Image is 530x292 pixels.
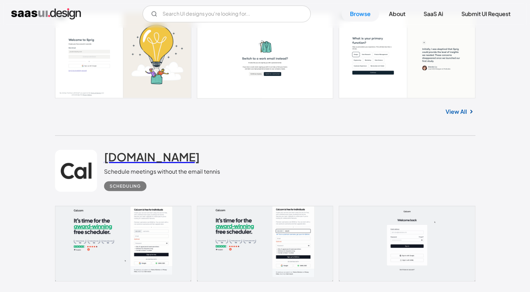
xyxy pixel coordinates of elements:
a: Submit UI Request [453,6,519,22]
div: Scheduling [110,182,141,190]
form: Email Form [143,6,311,22]
a: Browse [342,6,379,22]
input: Search UI designs you're looking for... [143,6,311,22]
a: [DOMAIN_NAME] [104,150,200,167]
a: SaaS Ai [415,6,452,22]
a: home [11,8,81,20]
h2: [DOMAIN_NAME] [104,150,200,164]
a: About [380,6,414,22]
a: View All [446,107,467,116]
div: Schedule meetings without the email tennis [104,167,220,176]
